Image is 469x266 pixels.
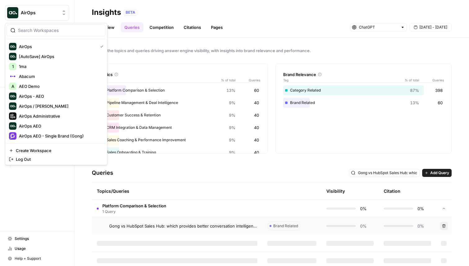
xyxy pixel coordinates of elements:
[9,43,16,50] img: AirOps Logo
[102,209,166,214] span: 1 Query
[430,170,449,176] span: Add Query
[5,5,69,20] button: Workspace: AirOps
[359,24,398,30] input: ChatGPT
[273,223,298,229] span: Brand Related
[283,78,400,83] span: Tag
[360,205,367,212] span: 0%
[11,83,14,89] span: A
[409,23,452,31] button: [DATE] - [DATE]
[7,7,18,18] img: AirOps Logo
[100,71,260,78] div: Topics
[5,254,69,264] button: Help + Support
[146,22,177,32] a: Competition
[92,169,113,177] h3: Queries
[254,137,259,143] span: 40
[419,78,444,83] span: Queries
[229,112,235,118] span: 9%
[9,53,16,60] img: [AutoSave] AirOps Logo
[19,123,101,129] span: AirOps AEO
[5,244,69,254] a: Usage
[21,10,58,16] span: AirOps
[419,25,447,30] span: [DATE] - [DATE]
[254,124,259,131] span: 40
[229,124,235,131] span: 9%
[19,73,101,79] span: Abacum
[410,87,419,93] span: 87%
[9,112,16,120] img: AirOps Administrative Logo
[360,223,367,229] span: 0%
[229,100,235,106] span: 9%
[5,234,69,244] a: Settings
[123,9,137,16] div: BETA
[121,22,143,32] a: Queries
[180,22,205,32] a: Citations
[19,83,101,89] span: AEO Demo
[19,103,101,109] span: AirOps / [PERSON_NAME]
[19,93,101,99] span: AirOps - AEO
[109,223,257,229] span: Gong vs HubSpot Sales Hub: which provides better conversation intelligence integration?
[92,47,452,54] span: Explore the topics and queries driving answer engine visibility, with insights into brand relevan...
[7,155,106,164] a: Log Out
[229,137,235,143] span: 9%
[229,149,235,156] span: 9%
[254,100,259,106] span: 40
[422,169,452,177] button: Add Query
[326,188,345,194] div: Visibility
[226,87,235,93] span: 13%
[12,63,14,70] span: 1
[9,122,16,130] img: AirOps AEO Logo
[100,110,260,120] div: Customer Success & Retention
[100,147,260,157] div: Sales Onboarding & Training
[283,71,444,78] div: Brand Relevance
[15,246,66,251] span: Usage
[9,73,16,80] img: Abacum Logo
[102,203,166,209] span: Platform Comparison & Selection
[358,170,418,176] input: Search Queries
[100,85,260,95] div: Platform Comparison & Selection
[254,112,259,118] span: 40
[417,205,424,212] span: 0%
[235,78,260,83] span: Queries
[16,147,101,154] span: Create Workspace
[16,156,101,162] span: Log Out
[9,92,16,100] img: AirOps - AEO Logo
[283,85,444,95] div: Category Related
[254,149,259,156] span: 40
[19,133,101,139] span: AirOps AEO - Single Brand (Gong)
[19,43,95,50] span: AirOps
[417,223,424,229] span: 0%
[19,53,101,60] span: [AutoSave] AirOps
[384,183,400,200] div: Citation
[97,183,257,200] div: Topics/Queries
[217,78,235,83] span: % of total
[100,78,217,83] span: Topic
[9,132,16,140] img: AirOps AEO - Single Brand (Gong) Logo
[5,23,107,165] div: Workspace: AirOps
[254,87,259,93] span: 60
[100,135,260,145] div: Sales Coaching & Performance Improvement
[207,22,226,32] a: Pages
[19,63,101,70] span: 1ma
[438,100,443,106] span: 60
[283,98,444,108] div: Brand Related
[100,98,260,108] div: Pipeline Management & Deal Intelligence
[15,256,66,261] span: Help + Support
[92,7,121,17] div: Insights
[15,236,66,241] span: Settings
[100,123,260,133] div: CRM Integration & Data Management
[7,146,106,155] a: Create Workspace
[19,113,101,119] span: AirOps Administrative
[9,102,16,110] img: AirOps / Nicholas Cabral Logo
[400,78,419,83] span: % of total
[18,27,102,34] input: Search Workspaces
[435,87,443,93] span: 398
[92,22,118,32] a: Overview
[410,100,419,106] span: 13%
